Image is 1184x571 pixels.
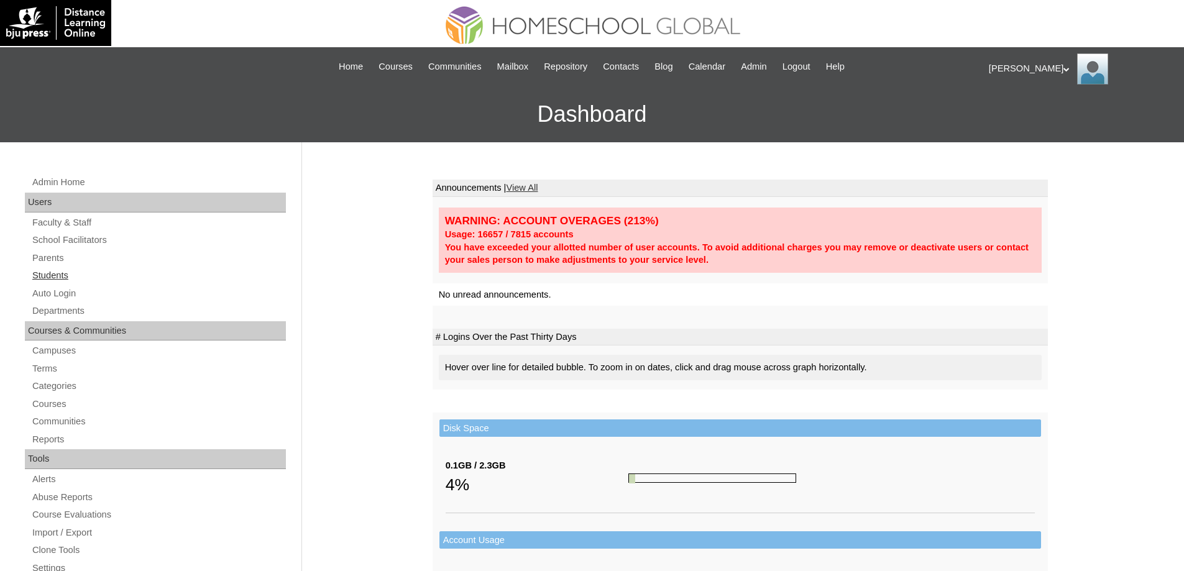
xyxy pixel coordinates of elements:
[445,214,1035,228] div: WARNING: ACCOUNT OVERAGES (213%)
[31,414,286,429] a: Communities
[25,193,286,212] div: Users
[31,303,286,319] a: Departments
[782,60,810,74] span: Logout
[689,60,725,74] span: Calendar
[820,60,851,74] a: Help
[372,60,419,74] a: Courses
[597,60,645,74] a: Contacts
[31,215,286,231] a: Faculty & Staff
[31,268,286,283] a: Students
[31,396,286,412] a: Courses
[25,449,286,469] div: Tools
[439,419,1041,437] td: Disk Space
[31,507,286,523] a: Course Evaluations
[6,6,105,40] img: logo-white.png
[31,343,286,359] a: Campuses
[544,60,587,74] span: Repository
[439,531,1041,549] td: Account Usage
[506,183,538,193] a: View All
[446,472,628,497] div: 4%
[497,60,529,74] span: Mailbox
[31,525,286,541] a: Import / Export
[826,60,845,74] span: Help
[446,459,628,472] div: 0.1GB / 2.3GB
[31,432,286,447] a: Reports
[31,232,286,248] a: School Facilitators
[433,329,1048,346] td: # Logins Over the Past Thirty Days
[31,378,286,394] a: Categories
[491,60,535,74] a: Mailbox
[25,321,286,341] div: Courses & Communities
[428,60,482,74] span: Communities
[603,60,639,74] span: Contacts
[31,175,286,190] a: Admin Home
[379,60,413,74] span: Courses
[31,250,286,266] a: Parents
[339,60,363,74] span: Home
[433,180,1048,197] td: Announcements |
[445,229,574,239] strong: Usage: 16657 / 7815 accounts
[31,542,286,558] a: Clone Tools
[6,86,1178,142] h3: Dashboard
[31,490,286,505] a: Abuse Reports
[989,53,1172,85] div: [PERSON_NAME]
[422,60,488,74] a: Communities
[433,283,1048,306] td: No unread announcements.
[31,361,286,377] a: Terms
[445,241,1035,267] div: You have exceeded your allotted number of user accounts. To avoid additional charges you may remo...
[1077,53,1108,85] img: Ariane Ebuen
[654,60,672,74] span: Blog
[735,60,773,74] a: Admin
[538,60,594,74] a: Repository
[31,286,286,301] a: Auto Login
[439,355,1042,380] div: Hover over line for detailed bubble. To zoom in on dates, click and drag mouse across graph horiz...
[31,472,286,487] a: Alerts
[776,60,817,74] a: Logout
[648,60,679,74] a: Blog
[682,60,732,74] a: Calendar
[333,60,369,74] a: Home
[741,60,767,74] span: Admin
